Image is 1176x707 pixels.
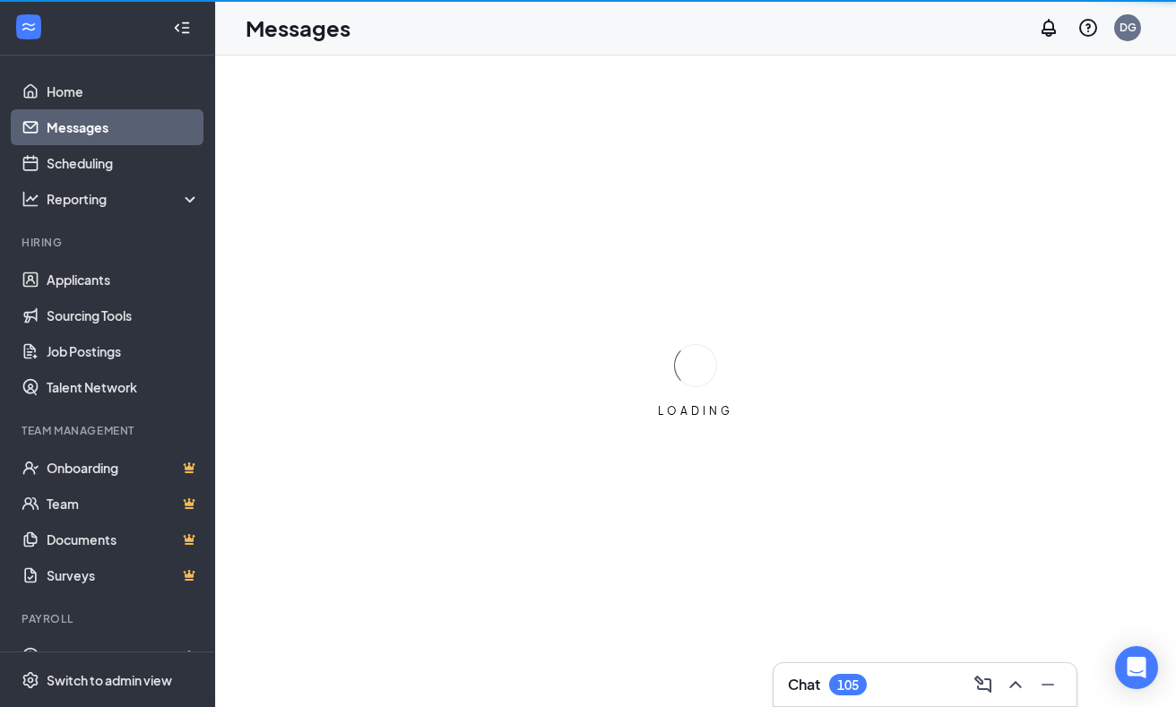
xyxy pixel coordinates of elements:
[47,262,200,297] a: Applicants
[246,13,350,43] h1: Messages
[47,557,200,593] a: SurveysCrown
[1001,670,1030,699] button: ChevronUp
[22,423,196,438] div: Team Management
[837,677,859,693] div: 105
[47,73,200,109] a: Home
[1037,674,1059,695] svg: Minimize
[47,190,201,208] div: Reporting
[47,522,200,557] a: DocumentsCrown
[47,109,200,145] a: Messages
[1120,20,1137,35] div: DG
[22,190,39,208] svg: Analysis
[47,671,172,689] div: Switch to admin view
[1033,670,1062,699] button: Minimize
[969,670,998,699] button: ComposeMessage
[22,235,196,250] div: Hiring
[973,674,994,695] svg: ComposeMessage
[1115,646,1158,689] div: Open Intercom Messenger
[651,403,740,418] div: LOADING
[22,611,196,626] div: Payroll
[47,486,200,522] a: TeamCrown
[47,333,200,369] a: Job Postings
[1077,17,1099,39] svg: QuestionInfo
[47,145,200,181] a: Scheduling
[47,297,200,333] a: Sourcing Tools
[47,638,200,674] a: PayrollCrown
[1005,674,1026,695] svg: ChevronUp
[1038,17,1059,39] svg: Notifications
[20,18,38,36] svg: WorkstreamLogo
[47,450,200,486] a: OnboardingCrown
[788,675,820,694] h3: Chat
[47,369,200,405] a: Talent Network
[173,19,191,37] svg: Collapse
[22,671,39,689] svg: Settings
